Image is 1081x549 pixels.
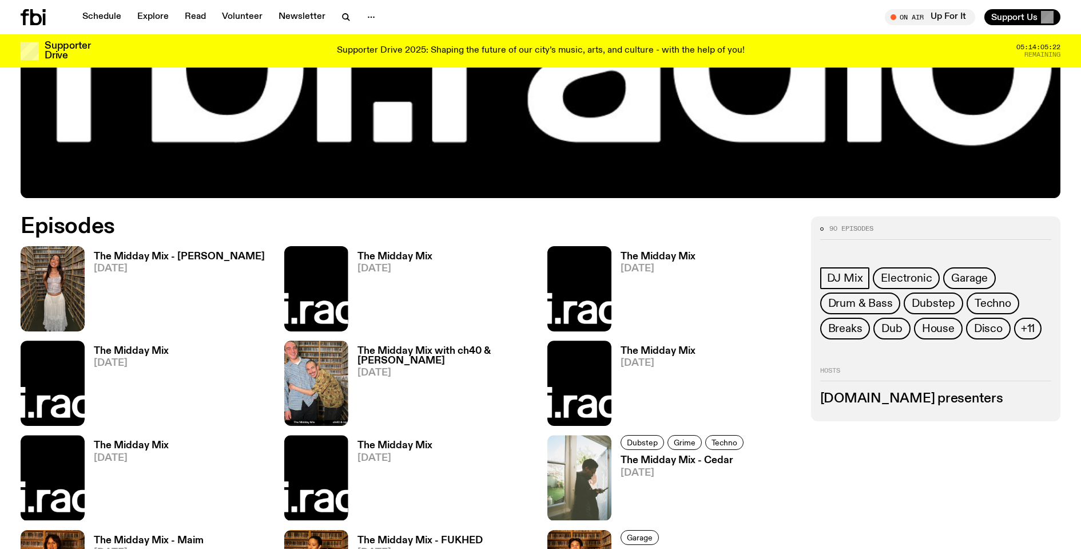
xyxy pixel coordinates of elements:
[357,368,534,378] span: [DATE]
[85,346,169,426] a: The Midday Mix[DATE]
[621,346,696,356] h3: The Midday Mix
[966,318,1011,339] a: Disco
[912,297,955,310] span: Dubstep
[991,12,1038,22] span: Support Us
[94,441,169,451] h3: The Midday Mix
[45,41,90,61] h3: Supporter Drive
[357,252,432,262] h3: The Midday Mix
[621,358,696,368] span: [DATE]
[94,358,169,368] span: [DATE]
[873,267,940,289] a: Electronic
[94,346,169,356] h3: The Midday Mix
[914,318,963,339] a: House
[357,536,483,546] h3: The Midday Mix - FUKHED
[611,252,696,331] a: The Midday Mix[DATE]
[94,453,169,463] span: [DATE]
[820,367,1052,381] h2: Hosts
[611,346,696,426] a: The Midday Mix[DATE]
[178,9,213,25] a: Read
[357,453,432,463] span: [DATE]
[85,441,169,520] a: The Midday Mix[DATE]
[967,293,1019,314] a: Techno
[357,264,432,274] span: [DATE]
[94,264,265,274] span: [DATE]
[85,252,265,331] a: The Midday Mix - [PERSON_NAME][DATE]
[1014,318,1042,339] button: +11
[712,439,737,447] span: Techno
[357,441,432,451] h3: The Midday Mix
[820,293,901,314] a: Drum & Bass
[820,318,871,339] a: Breaks
[828,297,893,310] span: Drum & Bass
[337,46,745,56] p: Supporter Drive 2025: Shaping the future of our city’s music, arts, and culture - with the help o...
[827,272,863,285] span: DJ Mix
[984,9,1060,25] button: Support Us
[75,9,128,25] a: Schedule
[974,322,1003,335] span: Disco
[881,272,932,285] span: Electronic
[943,267,996,289] a: Garage
[621,435,664,450] a: Dubstep
[348,346,534,426] a: The Midday Mix with ch40 & [PERSON_NAME][DATE]
[621,530,659,545] a: Garage
[667,435,702,450] a: Grime
[348,252,432,331] a: The Midday Mix[DATE]
[951,272,988,285] span: Garage
[873,318,910,339] a: Dub
[272,9,332,25] a: Newsletter
[621,264,696,274] span: [DATE]
[621,252,696,262] h3: The Midday Mix
[621,468,747,478] span: [DATE]
[94,252,265,262] h3: The Midday Mix - [PERSON_NAME]
[215,9,269,25] a: Volunteer
[357,346,534,366] h3: The Midday Mix with ch40 & [PERSON_NAME]
[348,441,432,520] a: The Midday Mix[DATE]
[1024,52,1060,58] span: Remaining
[904,293,963,314] a: Dubstep
[820,267,870,289] a: DJ Mix
[975,297,1011,310] span: Techno
[621,456,747,465] h3: The Midday Mix - Cedar
[1016,44,1060,50] span: 05:14:05:22
[829,226,873,232] span: 90 episodes
[611,456,747,520] a: The Midday Mix - Cedar[DATE]
[1021,322,1035,335] span: +11
[21,216,709,237] h2: Episodes
[94,536,204,546] h3: The Midday Mix - Maim
[922,322,955,335] span: House
[627,533,653,542] span: Garage
[885,9,975,25] button: On AirUp For It
[820,393,1052,405] h3: [DOMAIN_NAME] presenters
[674,439,696,447] span: Grime
[705,435,744,450] a: Techno
[627,439,658,447] span: Dubstep
[130,9,176,25] a: Explore
[881,322,902,335] span: Dub
[828,322,863,335] span: Breaks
